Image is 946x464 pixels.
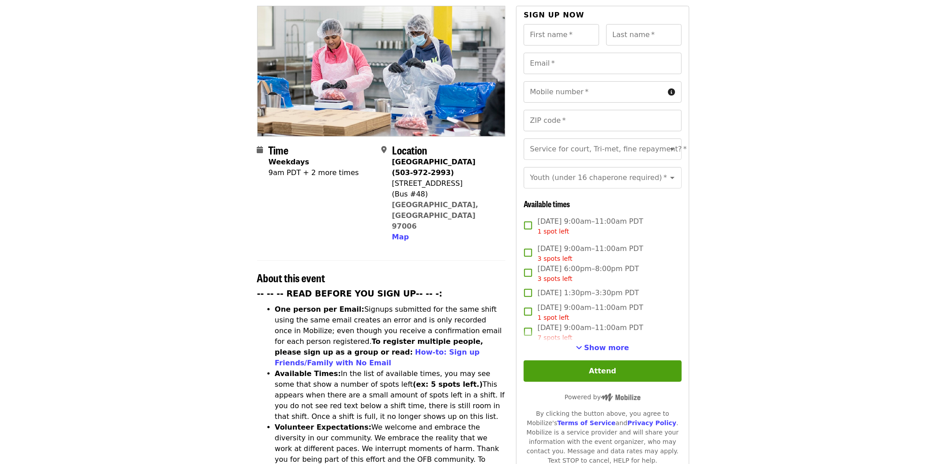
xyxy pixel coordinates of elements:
span: [DATE] 6:00pm–8:00pm PDT [538,263,639,284]
input: First name [524,24,599,46]
strong: One person per Email: [275,305,365,314]
span: Map [392,233,409,241]
span: [DATE] 9:00am–11:00am PDT [538,243,643,263]
a: [GEOGRAPHIC_DATA], [GEOGRAPHIC_DATA] 97006 [392,201,479,230]
span: [DATE] 9:00am–11:00am PDT [538,216,643,236]
input: Mobile number [524,81,664,103]
i: circle-info icon [668,88,675,96]
i: calendar icon [257,146,263,154]
input: Last name [606,24,682,46]
i: map-marker-alt icon [381,146,387,154]
span: Available times [524,198,570,209]
span: [DATE] 1:30pm–3:30pm PDT [538,288,639,298]
button: Open [666,143,679,155]
strong: Available Times: [275,369,341,378]
strong: To register multiple people, please sign up as a group or read: [275,337,483,356]
button: Map [392,232,409,242]
span: Powered by [565,393,641,401]
a: Privacy Policy [627,419,676,426]
strong: -- -- -- READ BEFORE YOU SIGN UP-- -- -: [257,289,443,298]
img: Oct/Nov/Dec - Beaverton: Repack/Sort (age 10+) organized by Oregon Food Bank [258,6,505,136]
img: Powered by Mobilize [601,393,641,401]
span: [DATE] 9:00am–11:00am PDT [538,322,643,343]
strong: [GEOGRAPHIC_DATA] (503-972-2993) [392,158,475,177]
button: Attend [524,360,681,382]
a: How-to: Sign up Friends/Family with No Email [275,348,480,367]
strong: (ex: 5 spots left.) [413,380,483,389]
div: 9am PDT + 2 more times [269,167,359,178]
li: In the list of available times, you may see some that show a number of spots left This appears wh... [275,368,506,422]
span: About this event [257,270,325,285]
div: [STREET_ADDRESS] [392,178,498,189]
button: Open [666,171,679,184]
span: 3 spots left [538,275,572,282]
span: Show more [584,343,629,352]
span: 3 spots left [538,255,572,262]
button: See more timeslots [576,343,629,353]
strong: Weekdays [269,158,309,166]
input: ZIP code [524,110,681,131]
span: [DATE] 9:00am–11:00am PDT [538,302,643,322]
span: 1 spot left [538,314,569,321]
strong: Volunteer Expectations: [275,423,372,431]
span: Sign up now [524,11,584,19]
span: 7 spots left [538,334,572,341]
span: Location [392,142,427,158]
span: 1 spot left [538,228,569,235]
a: Terms of Service [557,419,616,426]
li: Signups submitted for the same shift using the same email creates an error and is only recorded o... [275,304,506,368]
input: Email [524,53,681,74]
div: (Bus #48) [392,189,498,200]
span: Time [269,142,289,158]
